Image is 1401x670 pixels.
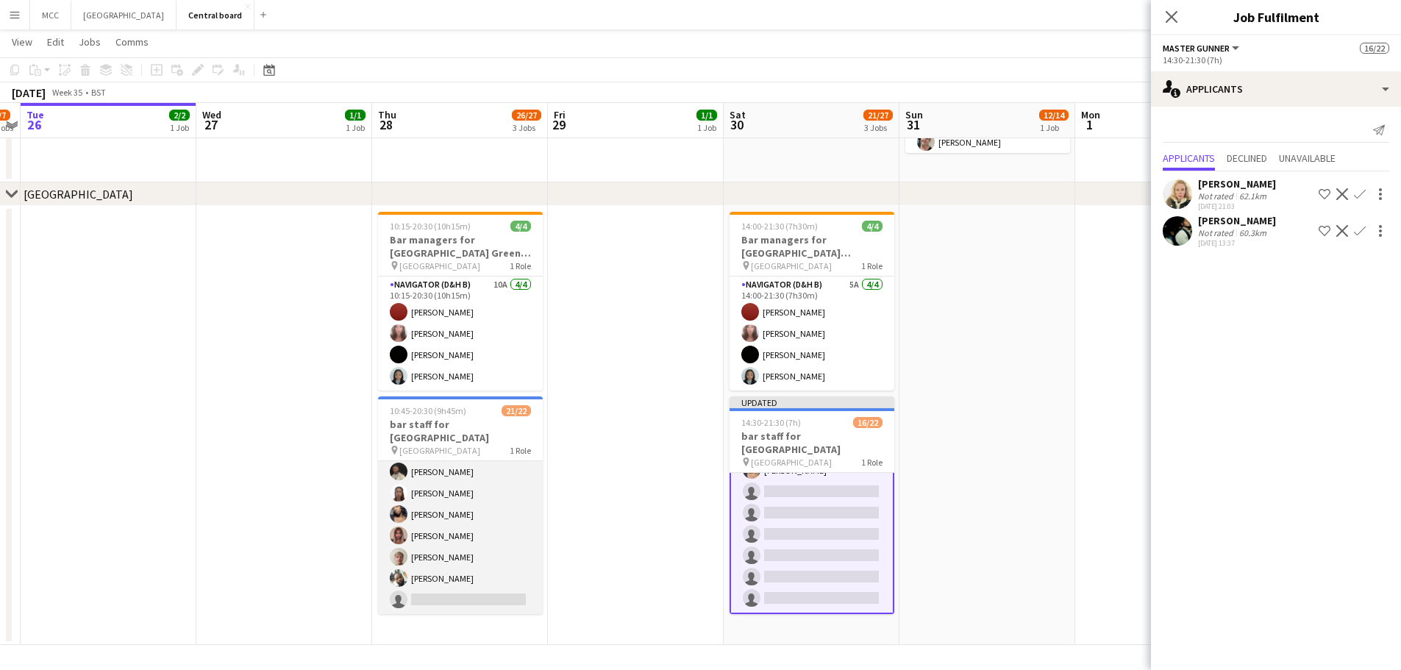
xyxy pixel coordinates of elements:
[1360,43,1389,54] span: 16/22
[1279,153,1336,163] span: Unavailable
[730,277,894,391] app-card-role: Navigator (D&H B)5A4/414:00-21:30 (7h30m)[PERSON_NAME][PERSON_NAME][PERSON_NAME][PERSON_NAME]
[399,260,480,271] span: [GEOGRAPHIC_DATA]
[741,221,818,232] span: 14:00-21:30 (7h30m)
[552,116,566,133] span: 29
[903,116,923,133] span: 31
[12,85,46,100] div: [DATE]
[510,260,531,271] span: 1 Role
[1163,43,1230,54] span: Master Gunner
[730,212,894,391] app-job-card: 14:00-21:30 (7h30m)4/4Bar managers for [GEOGRAPHIC_DATA] [PERSON_NAME] [GEOGRAPHIC_DATA]1 RoleNav...
[861,457,883,468] span: 1 Role
[554,108,566,121] span: Fri
[1198,177,1276,190] div: [PERSON_NAME]
[49,87,85,98] span: Week 35
[751,457,832,468] span: [GEOGRAPHIC_DATA]
[30,1,71,29] button: MCC
[1163,43,1241,54] button: Master Gunner
[1198,214,1276,227] div: [PERSON_NAME]
[510,221,531,232] span: 4/4
[741,417,801,428] span: 14:30-21:30 (7h)
[864,122,892,133] div: 3 Jobs
[378,396,543,614] app-job-card: 10:45-20:30 (9h45m)21/22bar staff for [GEOGRAPHIC_DATA] [GEOGRAPHIC_DATA]1 Role[PERSON_NAME][PERS...
[905,108,923,121] span: Sun
[696,110,717,121] span: 1/1
[1236,227,1269,238] div: 60.3km
[751,260,832,271] span: [GEOGRAPHIC_DATA]
[853,417,883,428] span: 16/22
[1198,190,1236,202] div: Not rated
[861,260,883,271] span: 1 Role
[378,233,543,260] h3: Bar managers for [GEOGRAPHIC_DATA] Green King Day
[730,233,894,260] h3: Bar managers for [GEOGRAPHIC_DATA] [PERSON_NAME]
[376,116,396,133] span: 28
[6,32,38,51] a: View
[1198,202,1276,211] div: [DATE] 21:03
[378,277,543,391] app-card-role: Navigator (D&H B)10A4/410:15-20:30 (10h15m)[PERSON_NAME][PERSON_NAME][PERSON_NAME][PERSON_NAME]
[1081,108,1100,121] span: Mon
[863,110,893,121] span: 21/27
[1198,238,1276,248] div: [DATE] 13:37
[47,35,64,49] span: Edit
[26,108,44,121] span: Tue
[345,110,366,121] span: 1/1
[730,396,894,614] app-job-card: Updated14:30-21:30 (7h)16/22bar staff for [GEOGRAPHIC_DATA] [GEOGRAPHIC_DATA]1 Role[PERSON_NAME][...
[378,212,543,391] app-job-card: 10:15-20:30 (10h15m)4/4Bar managers for [GEOGRAPHIC_DATA] Green King Day [GEOGRAPHIC_DATA]1 RoleN...
[1039,110,1069,121] span: 12/14
[390,405,466,416] span: 10:45-20:30 (9h45m)
[115,35,149,49] span: Comms
[1151,7,1401,26] h3: Job Fulfilment
[513,122,541,133] div: 3 Jobs
[378,418,543,444] h3: bar staff for [GEOGRAPHIC_DATA]
[1163,54,1389,65] div: 14:30-21:30 (7h)
[170,122,189,133] div: 1 Job
[512,110,541,121] span: 26/27
[1227,153,1267,163] span: Declined
[41,32,70,51] a: Edit
[1236,190,1269,202] div: 62.1km
[727,116,746,133] span: 30
[1198,227,1236,238] div: Not rated
[378,108,396,121] span: Thu
[202,108,221,121] span: Wed
[510,445,531,456] span: 1 Role
[862,221,883,232] span: 4/4
[502,405,531,416] span: 21/22
[399,445,480,456] span: [GEOGRAPHIC_DATA]
[200,116,221,133] span: 27
[24,187,133,202] div: [GEOGRAPHIC_DATA]
[730,108,746,121] span: Sat
[177,1,254,29] button: Central board
[24,116,44,133] span: 26
[1163,153,1215,163] span: Applicants
[73,32,107,51] a: Jobs
[346,122,365,133] div: 1 Job
[110,32,154,51] a: Comms
[730,396,894,408] div: Updated
[390,221,471,232] span: 10:15-20:30 (10h15m)
[697,122,716,133] div: 1 Job
[79,35,101,49] span: Jobs
[1079,116,1100,133] span: 1
[730,430,894,456] h3: bar staff for [GEOGRAPHIC_DATA]
[1040,122,1068,133] div: 1 Job
[169,110,190,121] span: 2/2
[1151,71,1401,107] div: Applicants
[91,87,106,98] div: BST
[12,35,32,49] span: View
[71,1,177,29] button: [GEOGRAPHIC_DATA]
